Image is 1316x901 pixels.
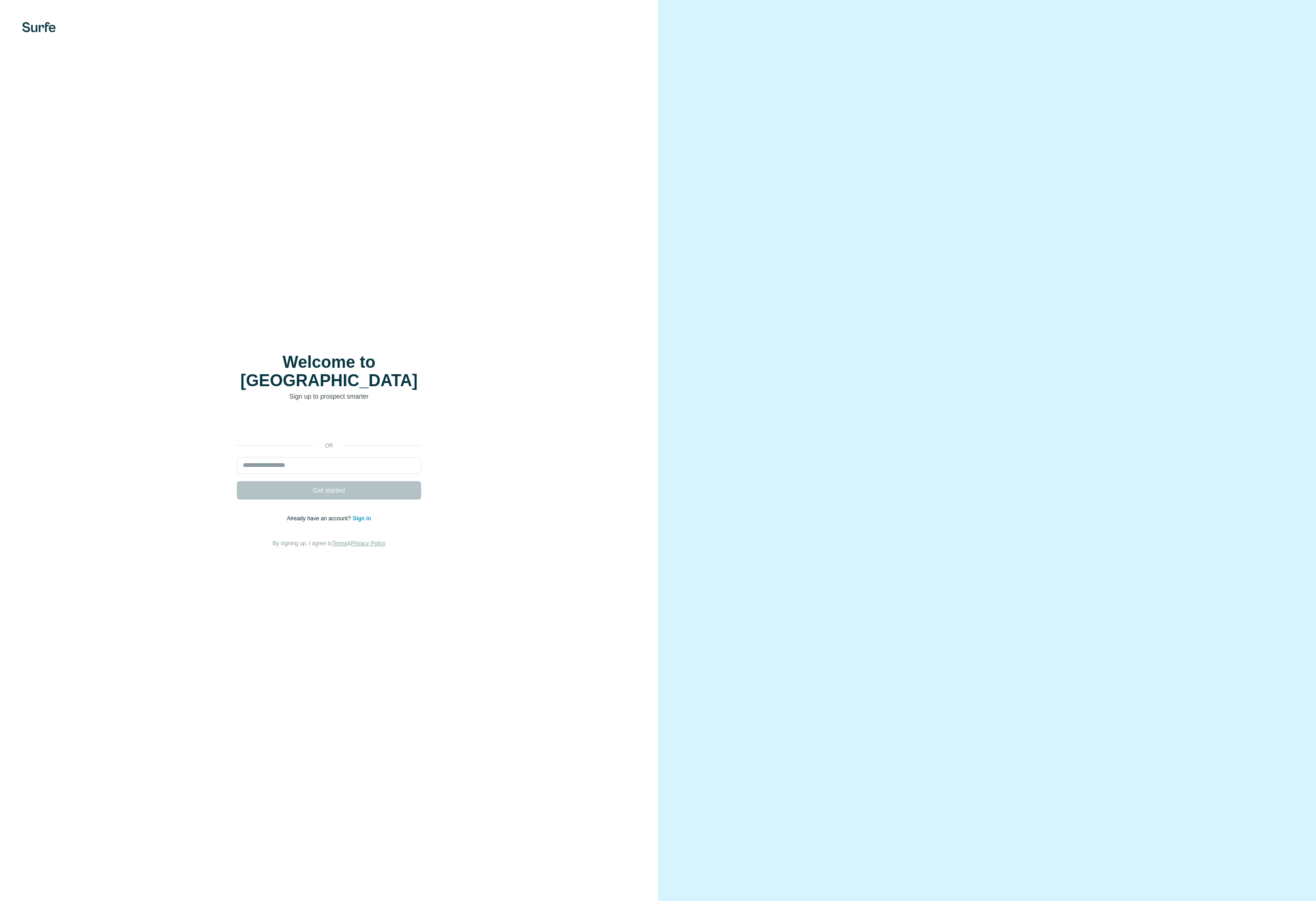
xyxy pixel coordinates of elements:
[351,540,386,547] a: Privacy Policy
[237,353,421,390] h1: Welcome to [GEOGRAPHIC_DATA]
[232,415,426,435] iframe: Schaltfläche „Über Google anmelden“
[273,540,386,547] span: By signing up, I agree to &
[314,442,344,450] p: or
[332,540,347,547] a: Terms
[287,515,353,522] span: Already have an account?
[22,22,56,32] img: Surfe's logo
[352,515,371,522] a: Sign in
[237,392,421,401] p: Sign up to prospect smarter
